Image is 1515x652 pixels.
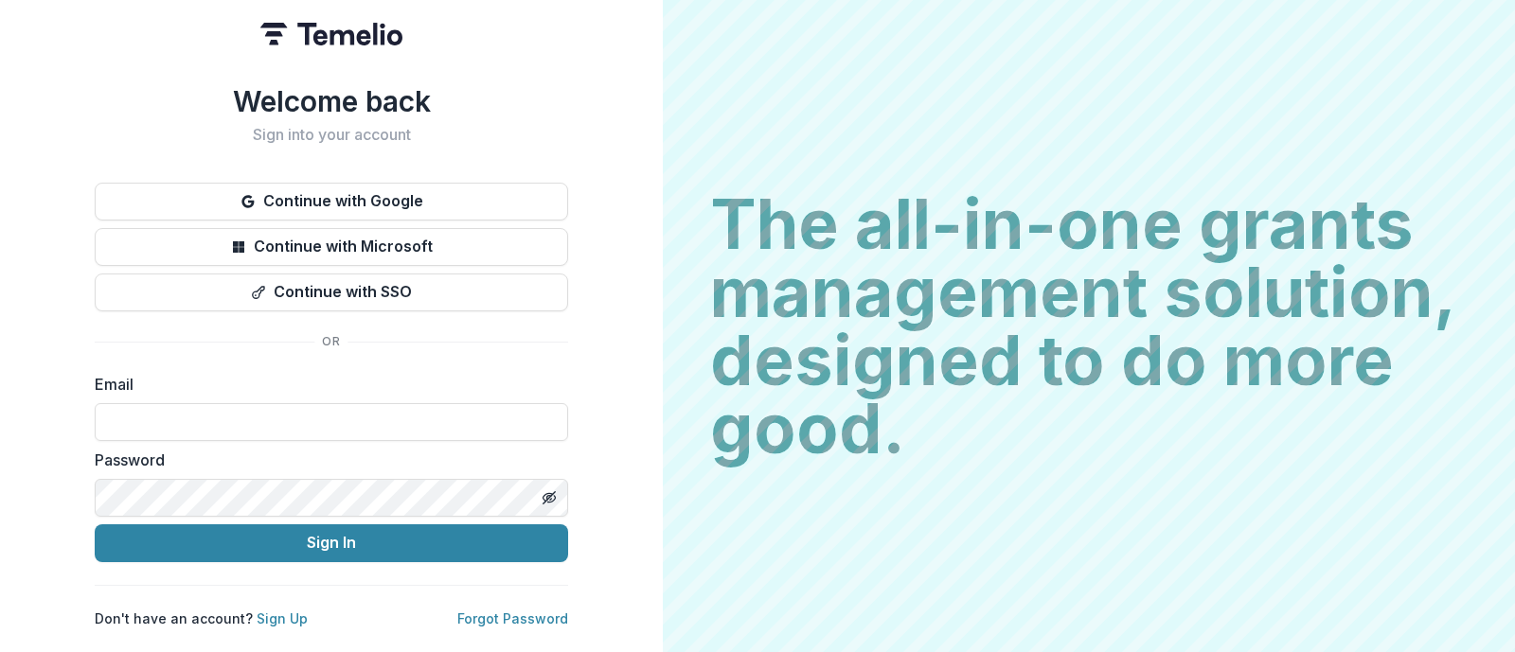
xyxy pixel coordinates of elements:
[260,23,402,45] img: Temelio
[95,449,557,471] label: Password
[95,228,568,266] button: Continue with Microsoft
[95,524,568,562] button: Sign In
[95,608,308,628] p: Don't have an account?
[457,610,568,626] a: Forgot Password
[95,84,568,118] h1: Welcome back
[95,373,557,396] label: Email
[257,610,308,626] a: Sign Up
[534,483,564,513] button: Toggle password visibility
[95,183,568,220] button: Continue with Google
[95,273,568,311] button: Continue with SSO
[95,126,568,144] h2: Sign into your account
